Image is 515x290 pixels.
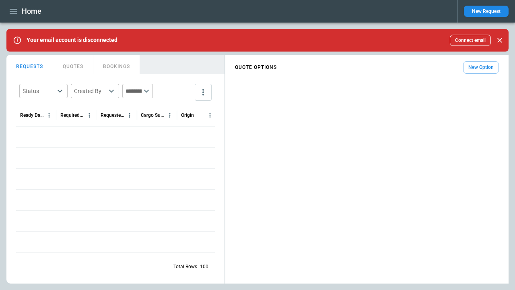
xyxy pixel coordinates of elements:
button: more [195,84,212,101]
button: Close [494,35,505,46]
p: 100 [200,263,208,270]
div: Created By [74,87,106,95]
button: New Option [463,61,499,74]
div: Requested Route [101,112,124,118]
div: Origin [181,112,194,118]
div: Ready Date & Time (UTC) [20,112,44,118]
button: Required Date & Time (UTC) column menu [84,110,95,120]
button: REQUESTS [6,55,53,74]
button: QUOTES [53,55,93,74]
button: Ready Date & Time (UTC) column menu [44,110,54,120]
button: Requested Route column menu [124,110,135,120]
div: Status [23,87,55,95]
button: BOOKINGS [93,55,140,74]
button: Cargo Summary column menu [165,110,175,120]
p: Total Rows: [173,263,198,270]
button: Origin column menu [205,110,215,120]
div: scrollable content [225,58,509,77]
div: Required Date & Time (UTC) [60,112,84,118]
div: Cargo Summary [141,112,165,118]
button: Connect email [450,35,491,46]
div: dismiss [494,31,505,49]
h1: Home [22,6,41,16]
button: New Request [464,6,509,17]
h4: QUOTE OPTIONS [235,66,277,69]
p: Your email account is disconnected [27,37,117,43]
